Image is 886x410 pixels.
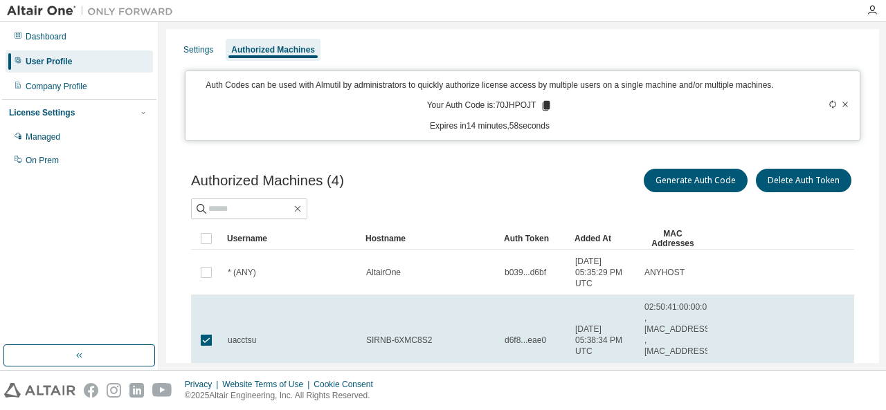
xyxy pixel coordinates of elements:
[194,120,786,132] p: Expires in 14 minutes, 58 seconds
[185,379,222,390] div: Privacy
[107,383,121,398] img: instagram.svg
[183,44,213,55] div: Settings
[575,227,633,250] div: Added At
[228,335,256,346] span: uacctsu
[314,379,381,390] div: Cookie Consent
[4,383,75,398] img: altair_logo.svg
[84,383,98,398] img: facebook.svg
[575,256,632,289] span: [DATE] 05:35:29 PM UTC
[191,173,344,189] span: Authorized Machines (4)
[505,335,546,346] span: d6f8...eae0
[427,100,553,112] p: Your Auth Code is: 70JHPOJT
[365,227,493,250] div: Hostname
[152,383,172,398] img: youtube.svg
[26,56,72,67] div: User Profile
[26,31,66,42] div: Dashboard
[231,44,315,55] div: Authorized Machines
[26,131,60,142] div: Managed
[644,169,748,192] button: Generate Auth Code
[756,169,851,192] button: Delete Auth Token
[366,267,401,278] span: AltairOne
[575,324,632,357] span: [DATE] 05:38:34 PM UTC
[222,379,314,390] div: Website Terms of Use
[26,81,87,92] div: Company Profile
[227,227,354,250] div: Username
[26,155,59,166] div: On Prem
[504,227,563,250] div: Auth Token
[644,267,685,278] span: ANYHOST
[7,4,180,18] img: Altair One
[228,267,256,278] span: * (ANY)
[129,383,144,398] img: linkedin.svg
[185,390,381,402] p: © 2025 Altair Engineering, Inc. All Rights Reserved.
[194,80,786,91] p: Auth Codes can be used with Almutil by administrators to quickly authorize license access by mult...
[9,107,75,118] div: License Settings
[366,335,432,346] span: SIRNB-6XMC8S2
[644,301,712,379] span: 02:50:41:00:00:01 , [MAC_ADDRESS] , [MAC_ADDRESS] , [MAC_ADDRESS]
[505,267,546,278] span: b039...d6bf
[644,227,702,250] div: MAC Addresses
